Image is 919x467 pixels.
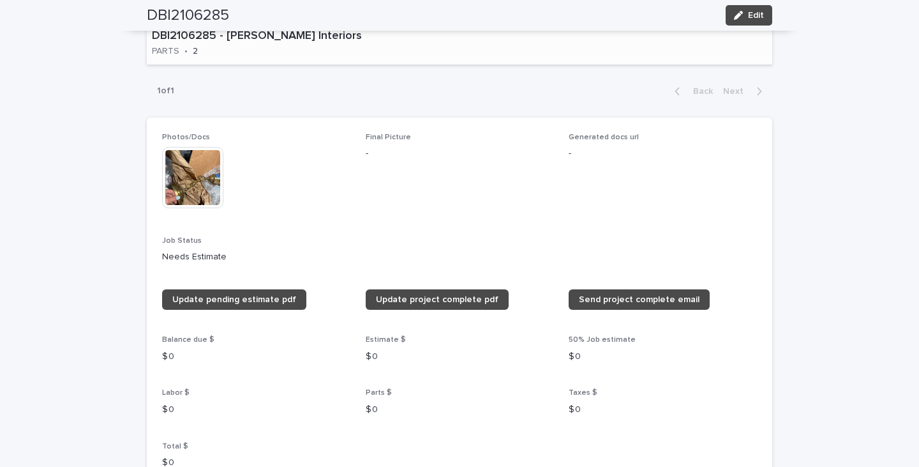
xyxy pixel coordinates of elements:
[162,389,190,397] span: Labor $
[172,295,296,304] span: Update pending estimate pdf
[723,87,751,96] span: Next
[147,24,772,65] a: DBI2106285 - [PERSON_NAME] InteriorsPARTS•2
[162,237,202,245] span: Job Status
[569,350,757,364] p: $ 0
[718,86,772,97] button: Next
[366,289,509,310] a: Update project complete pdf
[376,295,498,304] span: Update project complete pdf
[569,389,597,397] span: Taxes $
[147,6,229,25] h2: DBI2106285
[366,134,411,141] span: Final Picture
[366,389,392,397] span: Parts $
[579,295,699,304] span: Send project complete email
[726,5,772,26] button: Edit
[193,46,198,57] p: 2
[162,336,214,344] span: Balance due $
[569,147,757,160] p: -
[664,86,718,97] button: Back
[162,350,350,364] p: $ 0
[366,147,554,160] p: -
[366,336,406,344] span: Estimate $
[152,46,179,57] p: PARTS
[162,250,757,264] p: Needs Estimate
[162,443,188,450] span: Total $
[184,46,188,57] p: •
[366,403,554,417] p: $ 0
[147,75,184,107] p: 1 of 1
[162,403,350,417] p: $ 0
[569,403,757,417] p: $ 0
[162,289,306,310] a: Update pending estimate pdf
[569,336,636,344] span: 50% Job estimate
[685,87,713,96] span: Back
[366,350,554,364] p: $ 0
[152,29,408,43] p: DBI2106285 - [PERSON_NAME] Interiors
[569,289,710,310] a: Send project complete email
[162,134,210,141] span: Photos/Docs
[748,11,764,20] span: Edit
[569,134,639,141] span: Generated docs url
